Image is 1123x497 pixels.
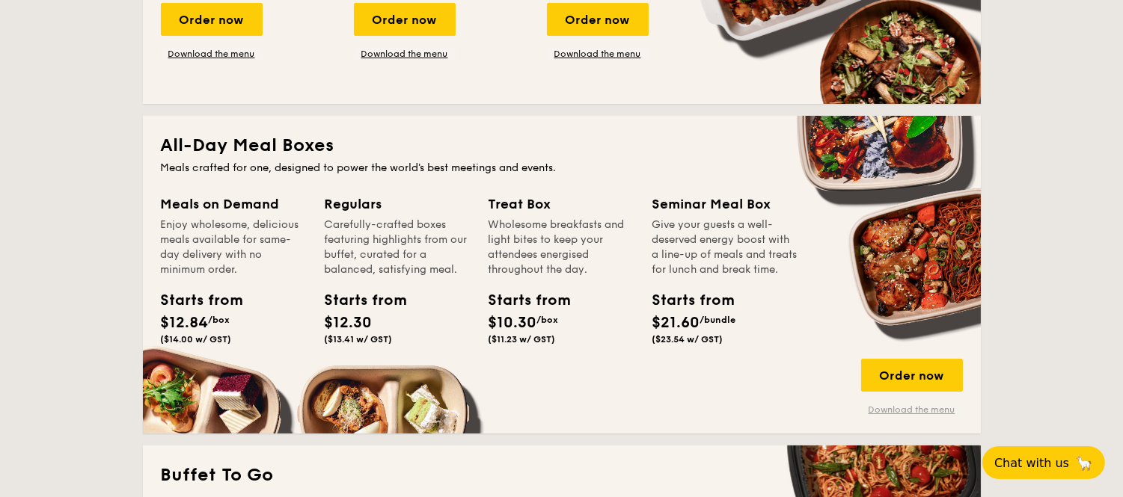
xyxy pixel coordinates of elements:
div: Order now [861,359,963,392]
div: Treat Box [489,194,634,214]
span: ($23.54 w/ GST) [652,334,723,345]
div: Enjoy wholesome, delicious meals available for same-day delivery with no minimum order. [161,217,307,277]
span: $12.84 [161,314,209,332]
span: ($14.00 w/ GST) [161,334,232,345]
div: Starts from [489,289,556,312]
button: Chat with us🦙 [982,446,1105,479]
span: $21.60 [652,314,700,332]
a: Download the menu [547,48,649,60]
div: Give your guests a well-deserved energy boost with a line-up of meals and treats for lunch and br... [652,217,798,277]
div: Regulars [325,194,471,214]
span: /box [209,315,230,325]
a: Download the menu [861,404,963,416]
div: Meals on Demand [161,194,307,214]
span: /bundle [700,315,736,325]
span: /box [537,315,559,325]
div: Order now [354,3,456,36]
h2: All-Day Meal Boxes [161,134,963,158]
a: Download the menu [161,48,263,60]
span: $12.30 [325,314,373,332]
h2: Buffet To Go [161,463,963,487]
div: Order now [547,3,649,36]
span: $10.30 [489,314,537,332]
span: Chat with us [994,456,1069,470]
div: Meals crafted for one, designed to power the world's best meetings and events. [161,161,963,176]
span: ($11.23 w/ GST) [489,334,556,345]
div: Seminar Meal Box [652,194,798,214]
div: Carefully-crafted boxes featuring highlights from our buffet, curated for a balanced, satisfying ... [325,217,471,277]
div: Wholesome breakfasts and light bites to keep your attendees energised throughout the day. [489,217,634,277]
span: ($13.41 w/ GST) [325,334,393,345]
div: Order now [161,3,263,36]
div: Starts from [325,289,392,312]
a: Download the menu [354,48,456,60]
div: Starts from [652,289,720,312]
span: 🦙 [1075,454,1093,472]
div: Starts from [161,289,228,312]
